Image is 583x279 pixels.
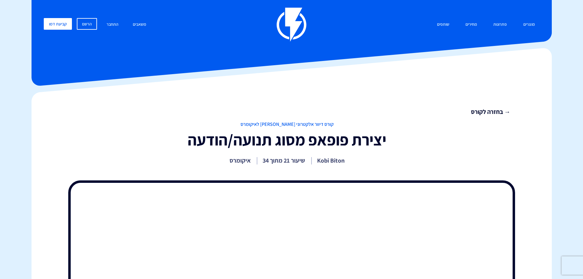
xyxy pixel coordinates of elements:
[64,121,510,128] span: קורס דיוור אלקטרוני [PERSON_NAME] לאיקומרס
[128,18,151,31] a: משאבים
[64,107,510,116] a: → בחזרה לקורס
[311,155,312,165] i: |
[489,18,511,31] a: פתרונות
[102,18,123,31] a: התחבר
[77,18,97,30] a: הרשם
[44,18,72,30] a: קביעת דמו
[64,131,510,149] h1: יצירת פופאפ מסוג תנועה/הודעה
[317,156,345,165] p: Kobi Biton
[461,18,482,31] a: מחירים
[256,155,258,165] i: |
[519,18,540,31] a: מוצרים
[263,156,305,165] p: שיעור 21 מתוך 34
[230,156,251,165] p: איקומרס
[432,18,454,31] a: שותפים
